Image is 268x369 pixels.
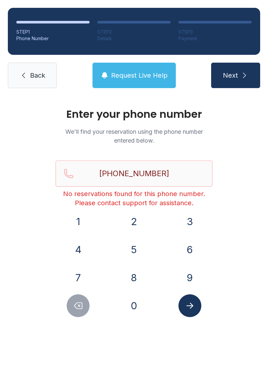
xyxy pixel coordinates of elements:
button: Submit lookup form [178,294,201,317]
button: 4 [67,238,90,261]
button: 2 [123,210,145,233]
h1: Enter your phone number [56,109,212,119]
div: STEP 2 [97,29,171,35]
button: 6 [178,238,201,261]
button: 5 [123,238,145,261]
button: 0 [123,294,145,317]
p: We'll find your reservation using the phone number entered below. [56,127,212,145]
button: 1 [67,210,90,233]
span: Back [30,71,45,80]
button: 8 [123,266,145,289]
span: Request Live Help [111,71,168,80]
input: Reservation phone number [56,161,212,187]
div: Payment [178,35,252,42]
button: Delete number [67,294,90,317]
button: 9 [178,266,201,289]
div: STEP 1 [16,29,90,35]
div: Details [97,35,171,42]
div: Phone Number [16,35,90,42]
button: 3 [178,210,201,233]
button: 7 [67,266,90,289]
span: Next [223,71,238,80]
div: No reservations found for this phone number. Please contact support for assistance. [56,189,212,208]
div: STEP 3 [178,29,252,35]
